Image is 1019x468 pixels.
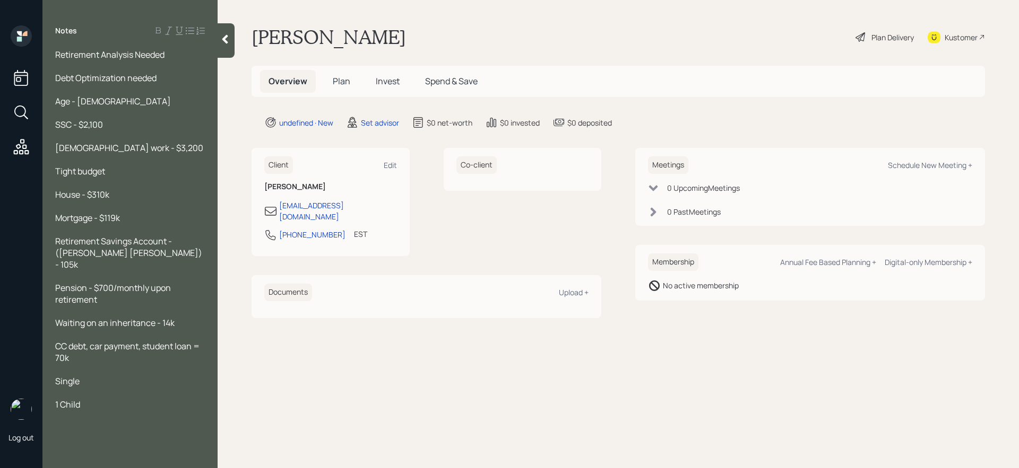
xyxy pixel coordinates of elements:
[456,156,497,174] h6: Co-client
[500,117,540,128] div: $0 invested
[8,432,34,443] div: Log out
[279,200,397,222] div: [EMAIL_ADDRESS][DOMAIN_NAME]
[55,340,201,364] span: CC debt, car payment, student loan = 70k
[667,182,740,193] div: 0 Upcoming Meeting s
[55,119,103,130] span: SSC - $2,100
[55,189,109,200] span: House - $310k
[55,25,77,36] label: Notes
[567,117,612,128] div: $0 deposited
[427,117,472,128] div: $0 net-worth
[264,182,397,191] h6: [PERSON_NAME]
[888,160,972,170] div: Schedule New Meeting +
[55,317,175,329] span: Waiting on an inheritance - 14k
[55,72,157,84] span: Debt Optimization needed
[945,32,978,43] div: Kustomer
[55,282,172,305] span: Pension - $700/monthly upon retirement
[55,95,171,107] span: Age - [DEMOGRAPHIC_DATA]
[55,49,165,60] span: Retirement Analysis Needed
[780,257,876,267] div: Annual Fee Based Planning +
[663,280,739,291] div: No active membership
[667,206,721,217] div: 0 Past Meeting s
[648,253,698,271] h6: Membership
[885,257,972,267] div: Digital-only Membership +
[354,228,367,240] div: EST
[279,229,346,240] div: [PHONE_NUMBER]
[55,375,80,387] span: Single
[648,156,688,174] h6: Meetings
[376,75,400,87] span: Invest
[55,212,120,224] span: Mortgage - $119k
[559,287,589,297] div: Upload +
[384,160,397,170] div: Edit
[269,75,307,87] span: Overview
[55,165,105,177] span: Tight budget
[425,75,478,87] span: Spend & Save
[55,399,80,410] span: 1 Child
[264,156,293,174] h6: Client
[252,25,406,49] h1: [PERSON_NAME]
[11,399,32,420] img: retirable_logo.png
[55,142,203,154] span: [DEMOGRAPHIC_DATA] work - $3,200
[361,117,399,128] div: Set advisor
[279,117,333,128] div: undefined · New
[264,284,312,301] h6: Documents
[871,32,914,43] div: Plan Delivery
[55,235,204,270] span: Retirement Savings Account - ([PERSON_NAME] [PERSON_NAME]) - 105k
[333,75,350,87] span: Plan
